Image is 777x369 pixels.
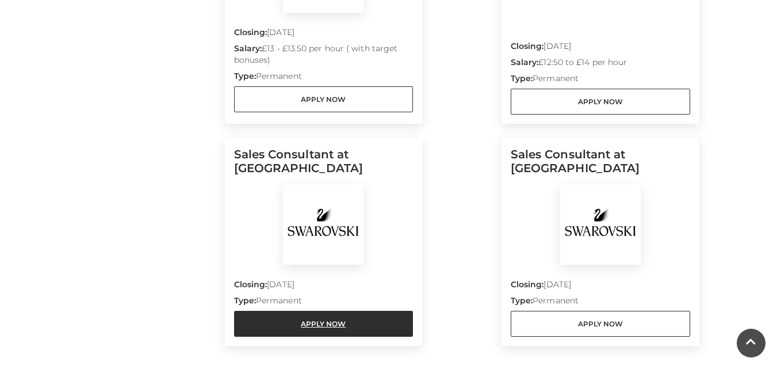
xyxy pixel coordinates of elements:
img: Swarovski [283,184,363,265]
p: Permanent [234,70,414,86]
p: £12:50 to £14 per hour [511,56,690,73]
a: Apply Now [511,89,690,115]
p: Permanent [511,73,690,89]
strong: Closing: [234,279,267,290]
h5: Sales Consultant at [GEOGRAPHIC_DATA] [234,147,414,184]
p: [DATE] [234,279,414,295]
strong: Salary: [234,43,262,54]
p: [DATE] [511,279,690,295]
a: Apply Now [234,311,414,337]
a: Apply Now [234,86,414,112]
p: £13 - £13.50 per hour ( with target bonuses) [234,43,414,70]
strong: Salary: [511,57,539,67]
strong: Closing: [511,279,544,290]
img: Swarovski [560,184,641,265]
strong: Type: [511,295,533,306]
strong: Closing: [511,41,544,51]
a: Apply Now [511,311,690,337]
strong: Type: [511,73,533,83]
p: Permanent [234,295,414,311]
p: Permanent [511,295,690,311]
strong: Type: [234,71,256,81]
p: [DATE] [234,26,414,43]
strong: Closing: [234,27,267,37]
p: [DATE] [511,40,690,56]
strong: Type: [234,295,256,306]
h5: Sales Consultant at [GEOGRAPHIC_DATA] [511,147,690,184]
